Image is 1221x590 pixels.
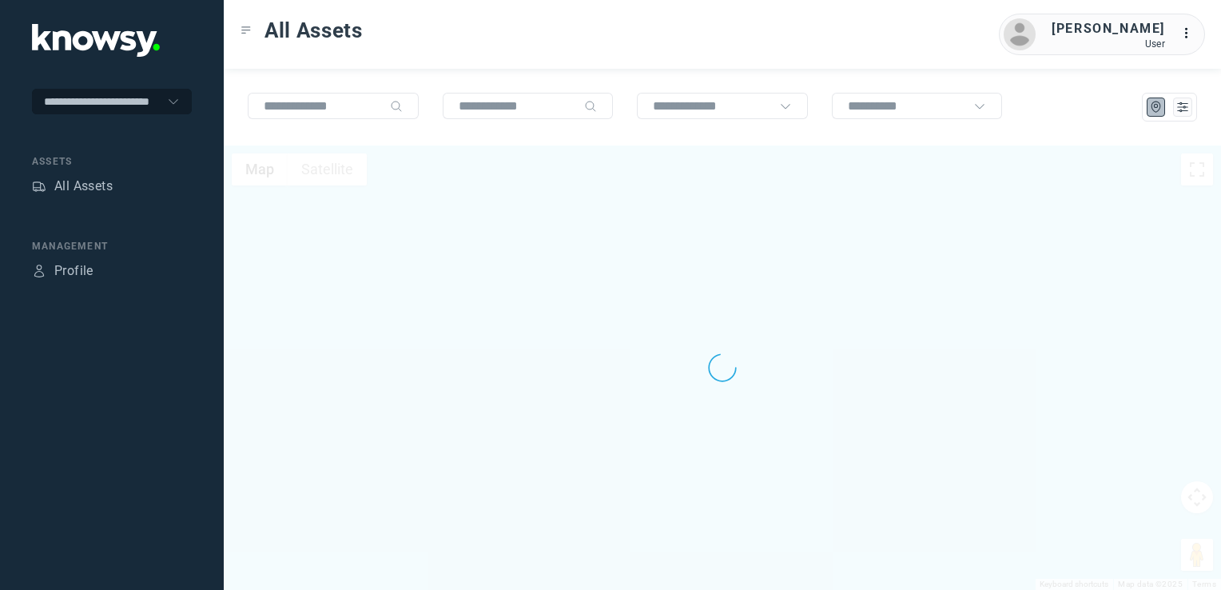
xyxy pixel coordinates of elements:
[1175,100,1190,114] div: List
[241,25,252,36] div: Toggle Menu
[1181,24,1200,46] div: :
[32,154,192,169] div: Assets
[1149,100,1163,114] div: Map
[54,261,93,281] div: Profile
[264,16,363,45] span: All Assets
[32,264,46,278] div: Profile
[32,179,46,193] div: Assets
[1004,18,1036,50] img: avatar.png
[32,261,93,281] a: ProfileProfile
[390,100,403,113] div: Search
[32,177,113,196] a: AssetsAll Assets
[32,24,160,57] img: Application Logo
[54,177,113,196] div: All Assets
[1052,19,1165,38] div: [PERSON_NAME]
[1182,27,1198,39] tspan: ...
[1052,38,1165,50] div: User
[32,239,192,253] div: Management
[584,100,597,113] div: Search
[1181,24,1200,43] div: :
